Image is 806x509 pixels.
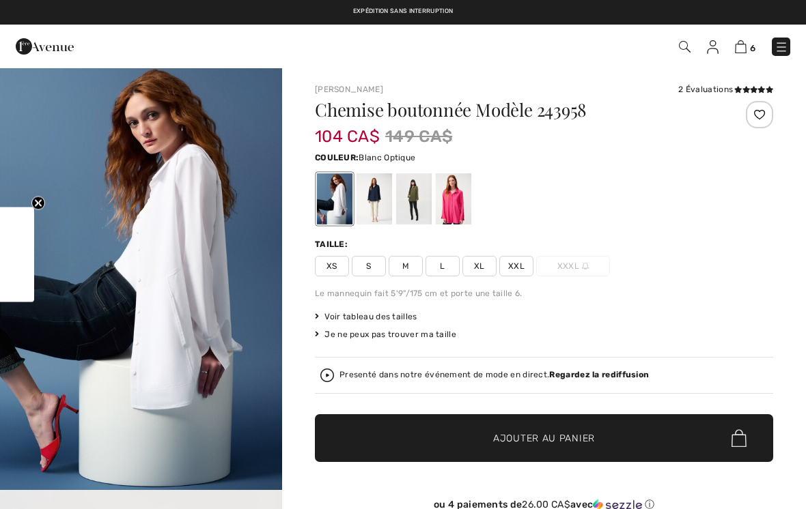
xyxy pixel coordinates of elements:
[315,113,380,146] span: 104 CA$
[462,256,497,276] span: XL
[735,40,747,53] img: Panier d'achat
[315,238,350,250] div: Taille:
[499,256,533,276] span: XXL
[389,256,423,276] span: M
[357,173,392,224] div: Bleu Nuit
[16,39,74,52] a: 1ère Avenue
[31,197,45,210] button: Close teaser
[317,173,352,224] div: Blanc Optique
[315,153,359,162] span: Couleur:
[582,263,589,270] img: ring-m.svg
[536,256,610,276] span: XXXL
[679,41,691,53] img: Recherche
[315,85,383,94] a: [PERSON_NAME]
[678,83,773,96] div: 2 Évaluations
[385,124,452,149] span: 149 CA$
[320,368,334,382] img: Regardez la rediffusion
[436,173,471,224] div: Geranium
[339,370,649,379] div: Presenté dans notre événement de mode en direct.
[352,256,386,276] span: S
[396,173,432,224] div: Iguana
[707,40,719,54] img: Mes infos
[735,38,755,55] a: 6
[315,328,773,340] div: Je ne peux pas trouver ma taille
[549,370,649,379] strong: Regardez la rediffusion
[315,287,773,300] div: Le mannequin fait 5'9"/175 cm et porte une taille 6.
[315,256,349,276] span: XS
[493,431,595,446] span: Ajouter au panier
[732,429,747,447] img: Bag.svg
[359,153,415,162] span: Blanc Optique
[750,43,755,53] span: 6
[426,256,460,276] span: L
[315,414,773,462] button: Ajouter au panier
[315,101,697,119] h1: Chemise boutonnée Modèle 243958
[16,33,74,60] img: 1ère Avenue
[775,40,788,54] img: Menu
[315,310,417,323] span: Voir tableau des tailles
